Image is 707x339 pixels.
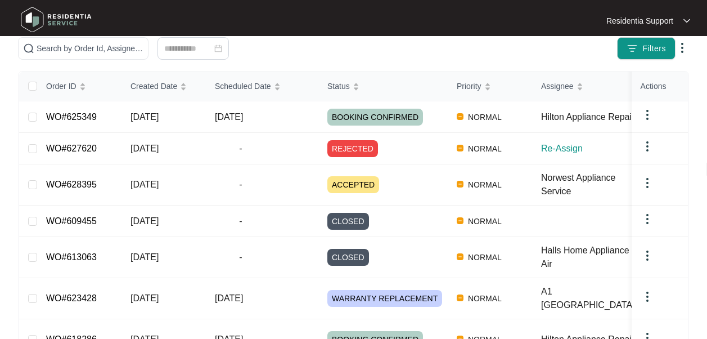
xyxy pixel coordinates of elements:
th: Priority [448,72,532,101]
a: WO#628395 [46,180,97,189]
span: WARRANTY REPLACEMENT [327,290,442,307]
span: CLOSED [327,213,369,230]
a: WO#623428 [46,293,97,303]
span: [DATE] [215,112,243,122]
span: Order ID [46,80,76,92]
span: NORMAL [463,215,506,228]
span: [DATE] [215,293,243,303]
img: dropdown arrow [641,108,654,122]
img: dropdown arrow [641,290,654,304]
th: Actions [632,72,688,101]
p: Residentia Support [606,15,673,26]
span: CLOSED [327,249,369,266]
span: BOOKING CONFIRMED [327,109,423,126]
img: search-icon [23,43,34,54]
span: - [215,215,267,228]
span: Filters [642,43,666,55]
span: Scheduled Date [215,80,271,92]
a: WO#609455 [46,216,97,226]
span: NORMAL [463,142,506,155]
div: Halls Home Appliance & Air [541,244,645,271]
div: Hilton Appliance Repairs [541,110,645,124]
span: REJECTED [327,140,378,157]
span: [DATE] [130,216,159,226]
th: Assignee [532,72,645,101]
th: Status [318,72,448,101]
span: Priority [457,80,481,92]
img: residentia service logo [17,3,96,37]
img: Vercel Logo [457,217,463,224]
button: filter iconFilters [617,37,676,60]
span: NORMAL [463,110,506,124]
div: Norwest Appliance Service [541,171,645,198]
img: dropdown arrow [641,212,654,226]
span: - [215,142,267,155]
img: Vercel Logo [457,295,463,301]
img: filter icon [627,43,638,54]
span: Created Date [130,80,177,92]
span: Assignee [541,80,574,92]
span: NORMAL [463,178,506,191]
span: - [215,178,267,191]
input: Search by Order Id, Assignee Name, Customer Name, Brand and Model [37,42,143,55]
img: dropdown arrow [641,176,654,190]
span: NORMAL [463,251,506,264]
a: WO#613063 [46,252,97,262]
img: dropdown arrow [683,18,690,24]
a: WO#627620 [46,144,97,153]
p: Re-Assign [541,142,645,155]
span: [DATE] [130,112,159,122]
span: - [215,251,267,264]
span: [DATE] [130,252,159,262]
th: Scheduled Date [206,72,318,101]
img: dropdown arrow [676,41,689,55]
a: WO#625349 [46,112,97,122]
span: NORMAL [463,292,506,305]
img: Vercel Logo [457,113,463,120]
span: [DATE] [130,144,159,153]
img: Vercel Logo [457,253,463,260]
span: [DATE] [130,180,159,189]
div: A1 [GEOGRAPHIC_DATA] [541,285,645,312]
th: Order ID [37,72,121,101]
th: Created Date [121,72,206,101]
img: Vercel Logo [457,145,463,151]
img: dropdown arrow [641,140,654,153]
span: ACCEPTED [327,176,379,193]
span: [DATE] [130,293,159,303]
img: Vercel Logo [457,181,463,188]
img: dropdown arrow [641,249,654,262]
span: Status [327,80,350,92]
